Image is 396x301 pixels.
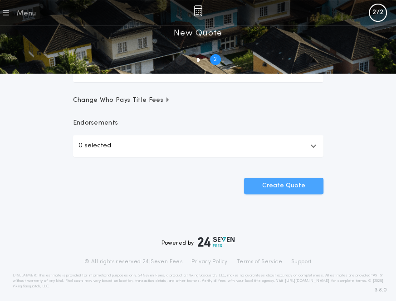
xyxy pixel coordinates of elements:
span: 3.8.0 [375,286,387,294]
img: logo [198,236,235,247]
a: Privacy Policy [191,258,228,266]
h1: New Quote [174,26,222,40]
button: 0 selected [73,135,323,157]
h2: 2 [214,56,217,63]
p: Endorsements [73,119,323,128]
button: Change Who Pays Title Fees [73,96,323,105]
p: 0 selected [78,140,111,151]
button: Create Quote [244,178,323,194]
a: Support [291,258,312,266]
a: Terms of Service [237,258,282,266]
span: Change Who Pays Title Fees [73,96,171,105]
p: © All rights reserved. 24|Seven Fees [84,258,182,266]
p: DISCLAIMER: This estimate is provided for informational purposes only. 24|Seven Fees, a product o... [13,273,383,289]
div: Powered by [161,236,235,247]
a: [URL][DOMAIN_NAME] [285,279,330,283]
div: Menu [16,8,36,19]
img: img [194,5,202,16]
